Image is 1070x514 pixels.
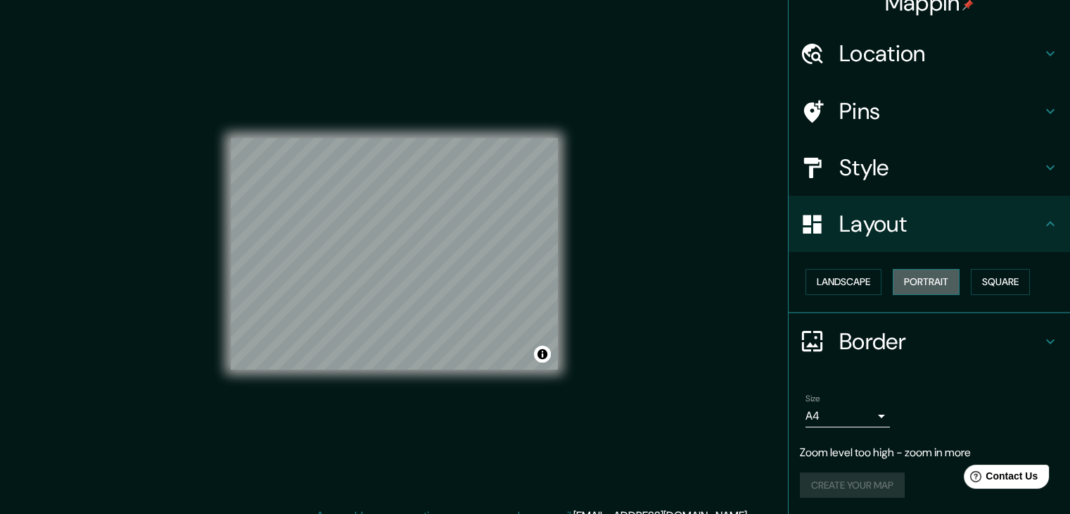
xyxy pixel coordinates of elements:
[839,97,1042,125] h4: Pins
[534,346,551,363] button: Toggle attribution
[805,392,820,404] label: Size
[839,327,1042,356] h4: Border
[231,138,558,370] canvas: Map
[839,153,1042,182] h4: Style
[945,459,1055,499] iframe: Help widget launcher
[789,139,1070,196] div: Style
[789,313,1070,370] div: Border
[839,39,1042,68] h4: Location
[805,405,890,427] div: A4
[789,83,1070,139] div: Pins
[805,269,881,295] button: Landscape
[893,269,960,295] button: Portrait
[789,196,1070,252] div: Layout
[839,210,1042,238] h4: Layout
[800,444,1059,461] p: Zoom level too high - zoom in more
[789,25,1070,82] div: Location
[971,269,1030,295] button: Square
